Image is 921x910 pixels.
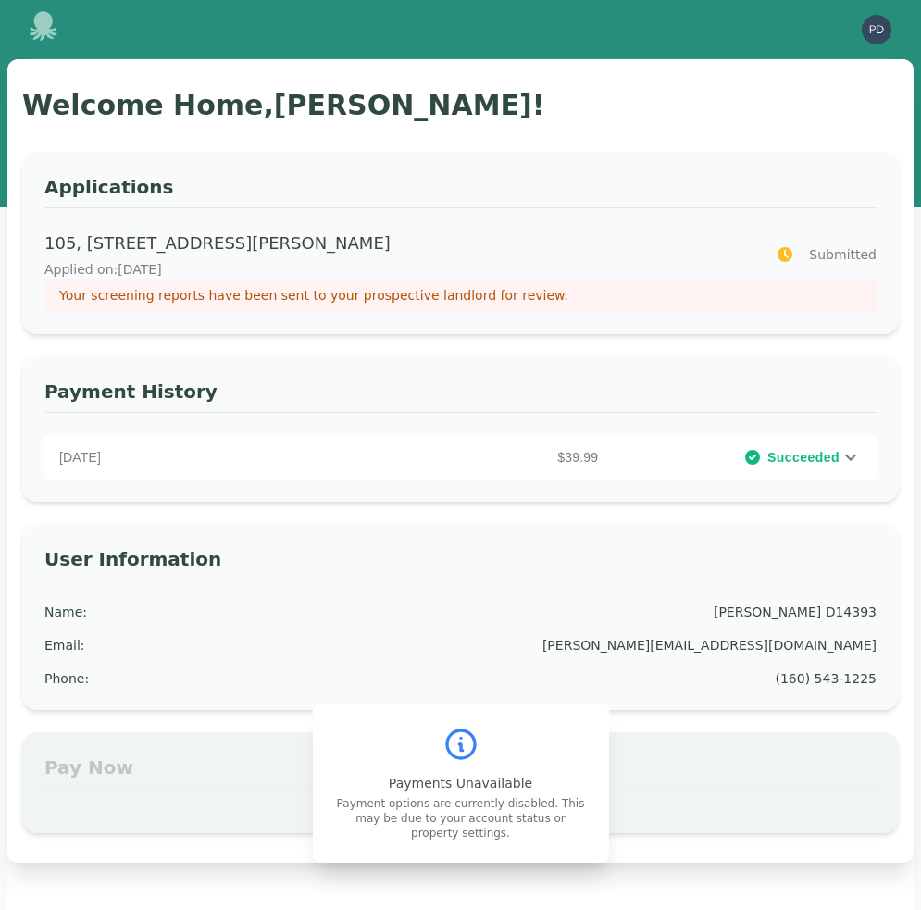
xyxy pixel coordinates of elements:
[44,435,877,480] div: [DATE]$39.99Succeeded
[542,636,877,654] div: [PERSON_NAME][EMAIL_ADDRESS][DOMAIN_NAME]
[44,636,85,654] div: Email :
[44,546,877,580] h3: User Information
[335,774,587,792] p: Payments Unavailable
[59,286,862,305] p: Your screening reports have been sent to your prospective landlord for review.
[44,260,753,279] p: Applied on: [DATE]
[44,669,89,688] div: Phone :
[809,245,877,264] span: Submitted
[776,669,877,688] div: (160) 543-1225
[44,231,753,256] p: 105, [STREET_ADDRESS][PERSON_NAME]
[332,448,605,467] p: $39.99
[335,796,587,841] p: Payment options are currently disabled. This may be due to your account status or property settings.
[714,603,877,621] div: [PERSON_NAME] D14393
[44,603,87,621] div: Name :
[22,89,899,122] h1: Welcome Home, [PERSON_NAME] !
[44,379,877,413] h3: Payment History
[44,174,877,208] h3: Applications
[767,448,840,467] span: Succeeded
[59,448,332,467] p: [DATE]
